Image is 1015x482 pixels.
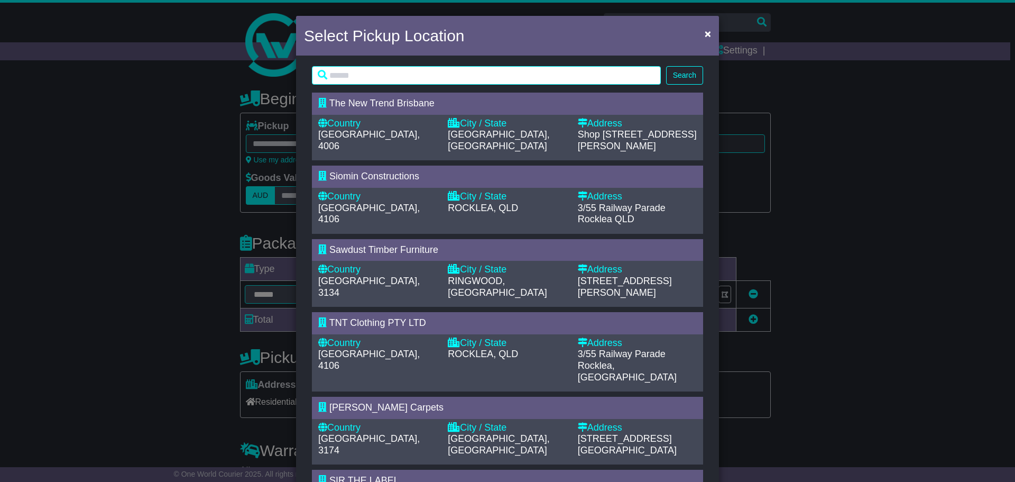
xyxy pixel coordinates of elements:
span: [PERSON_NAME] Carpets [329,402,444,413]
span: ROCKLEA, QLD [448,349,518,359]
div: City / State [448,264,567,276]
span: Sawdust Timber Furniture [329,244,438,255]
span: [GEOGRAPHIC_DATA], 4106 [318,349,420,371]
span: Rocklea QLD [578,214,634,224]
span: [GEOGRAPHIC_DATA], [GEOGRAPHIC_DATA] [448,129,549,151]
span: [STREET_ADDRESS][PERSON_NAME] [578,276,672,298]
span: [GEOGRAPHIC_DATA], 4006 [318,129,420,151]
span: TNT Clothing PTY LTD [329,317,426,328]
span: Rocklea, [GEOGRAPHIC_DATA] [578,360,677,383]
div: Address [578,118,697,130]
div: Address [578,422,697,434]
span: Siomin Constructions [329,171,419,181]
span: 3/55 Railway Parade [578,349,666,359]
span: RINGWOOD, [GEOGRAPHIC_DATA] [448,276,547,298]
span: Shop [STREET_ADDRESS][PERSON_NAME] [578,129,697,151]
div: Address [578,191,697,203]
span: × [705,28,711,40]
div: Country [318,191,437,203]
div: City / State [448,338,567,349]
span: ROCKLEA, QLD [448,203,518,213]
span: [GEOGRAPHIC_DATA] [578,445,677,456]
button: Close [699,23,716,44]
span: [GEOGRAPHIC_DATA], 4106 [318,203,420,225]
div: Country [318,118,437,130]
div: Country [318,264,437,276]
div: Address [578,264,697,276]
span: [GEOGRAPHIC_DATA], [GEOGRAPHIC_DATA] [448,433,549,456]
span: The New Trend Brisbane [329,98,435,108]
div: City / State [448,422,567,434]
div: Address [578,338,697,349]
div: City / State [448,118,567,130]
span: [GEOGRAPHIC_DATA], 3174 [318,433,420,456]
div: Country [318,422,437,434]
button: Search [666,66,703,85]
div: City / State [448,191,567,203]
span: [STREET_ADDRESS] [578,433,672,444]
span: [GEOGRAPHIC_DATA], 3134 [318,276,420,298]
h4: Select Pickup Location [304,24,465,48]
span: 3/55 Railway Parade [578,203,666,213]
div: Country [318,338,437,349]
